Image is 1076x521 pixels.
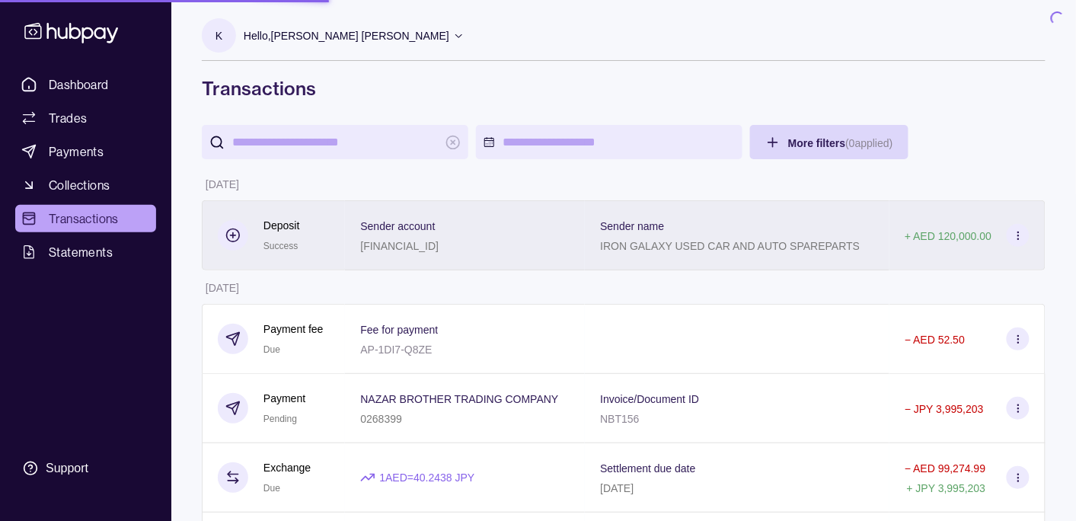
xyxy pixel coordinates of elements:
p: K [216,27,222,44]
a: Payments [15,138,156,165]
p: Hello, [PERSON_NAME] [PERSON_NAME] [244,27,449,44]
p: ( 0 applied) [845,137,892,149]
span: Trades [49,109,87,127]
p: [FINANCIAL_ID] [360,240,439,252]
span: Due [263,344,280,355]
p: Invoice/Document ID [600,393,699,405]
span: More filters [788,137,893,149]
p: − AED 52.50 [905,334,965,346]
p: 0268399 [360,413,402,425]
a: Dashboard [15,71,156,98]
p: [DATE] [600,482,634,494]
h1: Transactions [202,76,1046,101]
a: Transactions [15,205,156,232]
p: Exchange [263,459,311,476]
a: Collections [15,171,156,199]
button: More filters(0applied) [750,125,908,159]
p: AP-1DI7-Q8ZE [360,344,432,356]
a: Trades [15,104,156,132]
span: Pending [263,414,297,424]
p: − JPY 3,995,203 [905,403,984,415]
p: Payment fee [263,321,324,337]
p: Settlement due date [600,462,695,475]
p: [DATE] [206,282,239,294]
p: Payment [263,390,305,407]
div: Support [46,460,88,477]
span: Dashboard [49,75,109,94]
span: Due [263,483,280,494]
span: Statements [49,243,113,261]
p: + JPY 3,995,203 [907,482,986,494]
p: + AED 120,000.00 [905,230,991,242]
a: Support [15,452,156,484]
p: Sender account [360,220,435,232]
span: Transactions [49,209,119,228]
input: search [232,125,438,159]
p: 1 AED = 40.2438 JPY [379,469,474,486]
p: [DATE] [206,178,239,190]
p: NBT156 [600,413,639,425]
p: Deposit [263,217,299,234]
p: IRON GALAXY USED CAR AND AUTO SPAREPARTS [600,240,860,252]
a: Statements [15,238,156,266]
p: Sender name [600,220,664,232]
span: Payments [49,142,104,161]
span: Collections [49,176,110,194]
span: Success [263,241,298,251]
p: Fee for payment [360,324,438,336]
p: NAZAR BROTHER TRADING COMPANY [360,393,558,405]
p: − AED 99,274.99 [905,462,985,475]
